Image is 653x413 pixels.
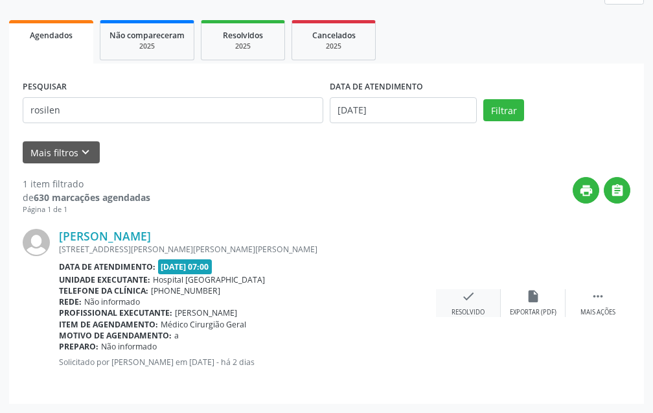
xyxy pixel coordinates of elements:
[59,307,172,318] b: Profissional executante:
[153,274,265,285] span: Hospital [GEOGRAPHIC_DATA]
[59,319,158,330] b: Item de agendamento:
[59,285,148,296] b: Telefone da clínica:
[23,204,150,215] div: Página 1 de 1
[151,285,220,296] span: [PHONE_NUMBER]
[483,99,524,121] button: Filtrar
[84,296,140,307] span: Não informado
[223,30,263,41] span: Resolvidos
[510,308,556,317] div: Exportar (PDF)
[174,330,179,341] span: a
[452,308,485,317] div: Resolvido
[23,77,67,97] label: PESQUISAR
[580,308,615,317] div: Mais ações
[59,244,436,255] div: [STREET_ADDRESS][PERSON_NAME][PERSON_NAME][PERSON_NAME]
[610,183,624,198] i: 
[23,177,150,191] div: 1 item filtrado
[526,289,540,303] i: insert_drive_file
[158,259,212,274] span: [DATE] 07:00
[23,229,50,256] img: img
[591,289,605,303] i: 
[211,41,275,51] div: 2025
[579,183,593,198] i: print
[175,307,237,318] span: [PERSON_NAME]
[23,97,323,123] input: Nome, CNS
[161,319,246,330] span: Médico Cirurgião Geral
[78,145,93,159] i: keyboard_arrow_down
[59,296,82,307] b: Rede:
[59,274,150,285] b: Unidade executante:
[23,191,150,204] div: de
[109,41,185,51] div: 2025
[101,341,157,352] span: Não informado
[59,261,155,272] b: Data de atendimento:
[301,41,366,51] div: 2025
[573,177,599,204] button: print
[109,30,185,41] span: Não compareceram
[59,341,98,352] b: Preparo:
[59,357,436,368] p: Solicitado por [PERSON_NAME] em [DATE] - há 2 dias
[330,77,423,97] label: DATA DE ATENDIMENTO
[34,191,150,204] strong: 630 marcações agendadas
[330,97,477,123] input: Selecione um intervalo
[30,30,73,41] span: Agendados
[59,330,172,341] b: Motivo de agendamento:
[23,141,100,164] button: Mais filtroskeyboard_arrow_down
[604,177,630,204] button: 
[312,30,356,41] span: Cancelados
[59,229,151,243] a: [PERSON_NAME]
[461,289,475,303] i: check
